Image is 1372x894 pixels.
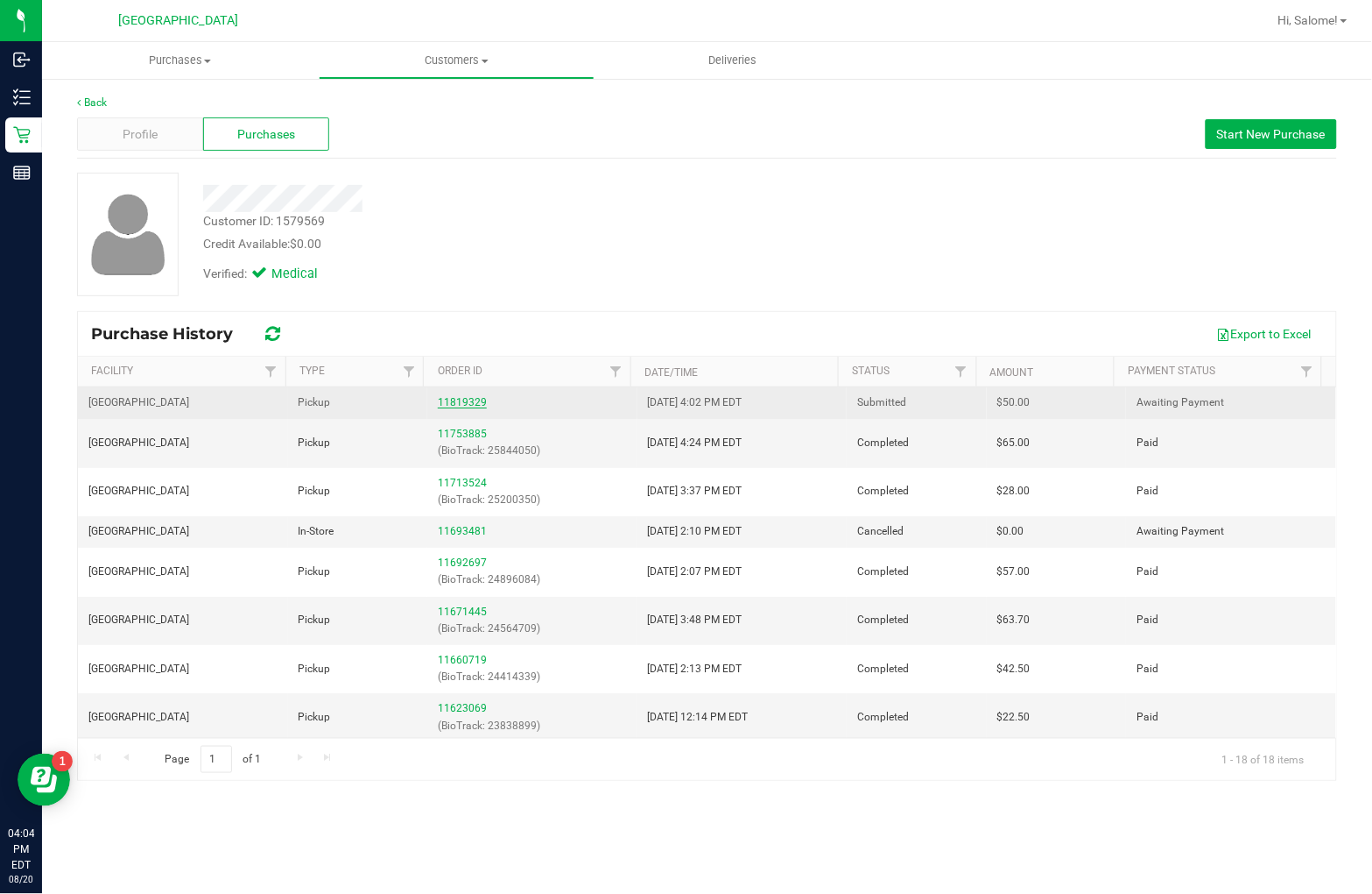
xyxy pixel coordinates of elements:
div: Customer ID: 1579569 [203,212,325,231]
span: [DATE] 2:10 PM EDT [648,523,742,540]
span: [GEOGRAPHIC_DATA] [88,612,189,628]
inline-svg: Inbound [13,51,31,68]
span: [GEOGRAPHIC_DATA] [88,483,189,500]
a: 11671445 [438,606,487,618]
span: Completed [857,435,909,451]
span: $50.00 [997,394,1031,411]
button: Export to Excel [1206,319,1323,349]
a: 11660719 [438,654,487,666]
input: 1 [201,746,232,773]
p: (BioTrack: 25844050) [438,443,627,459]
span: Completed [857,661,909,678]
span: Paid [1136,709,1158,726]
span: [DATE] 2:13 PM EDT [648,661,742,678]
span: Purchases [237,125,295,144]
span: [DATE] 4:24 PM EDT [648,435,742,451]
a: Filter [946,357,975,387]
span: Paid [1136,435,1158,451]
span: [GEOGRAPHIC_DATA] [88,661,189,678]
span: Profile [123,125,158,144]
span: Pickup [299,709,331,726]
a: Status [852,365,890,377]
span: Pickup [299,564,331,580]
span: $63.70 [997,612,1031,628]
span: Customers [320,53,595,68]
p: (BioTrack: 24896084) [438,571,627,588]
span: [DATE] 4:02 PM EDT [648,394,742,411]
inline-svg: Retail [13,126,31,144]
span: Purchases [42,53,319,68]
span: [GEOGRAPHIC_DATA] [119,13,239,28]
p: (BioTrack: 25200350) [438,492,627,508]
span: [GEOGRAPHIC_DATA] [88,435,189,451]
span: Submitted [857,394,906,411]
p: 08/20 [8,873,34,886]
a: 11819329 [438,396,487,408]
span: Pickup [299,435,331,451]
iframe: Resource center [18,754,70,806]
a: Filter [602,357,630,387]
span: [DATE] 3:48 PM EDT [648,612,742,628]
span: Completed [857,483,909,500]
div: Verified: [203,265,341,284]
span: $42.50 [997,661,1031,678]
p: 04:04 PM EDT [8,826,34,873]
a: Order ID [438,365,482,377]
span: Paid [1136,483,1158,500]
span: [DATE] 12:14 PM EDT [648,709,749,726]
span: Completed [857,709,909,726]
a: Type [299,365,325,377]
span: 1 - 18 of 18 items [1208,746,1319,772]
a: Back [77,96,107,109]
span: Medical [271,265,341,284]
a: Deliveries [595,42,871,79]
span: Completed [857,564,909,580]
span: $57.00 [997,564,1031,580]
a: Customers [319,42,595,79]
a: 11713524 [438,477,487,489]
div: Credit Available: [203,235,820,253]
span: $0.00 [997,523,1024,540]
a: Facility [91,365,133,377]
span: Paid [1136,564,1158,580]
span: Paid [1136,661,1158,678]
a: Purchases [42,42,319,79]
a: 11692697 [438,557,487,569]
span: In-Store [299,523,334,540]
p: (BioTrack: 24414339) [438,669,627,685]
button: Start New Purchase [1206,119,1337,149]
span: Pickup [299,394,331,411]
img: user-icon.png [82,189,174,280]
span: $65.00 [997,435,1031,451]
span: [GEOGRAPHIC_DATA] [88,709,189,726]
span: Page of 1 [150,746,276,773]
a: Amount [990,366,1034,379]
iframe: Resource center unread badge [52,751,73,772]
inline-svg: Reports [13,164,31,181]
span: $28.00 [997,483,1031,500]
span: [DATE] 3:37 PM EDT [648,483,742,500]
span: Deliveries [686,53,781,68]
span: Pickup [299,483,331,500]
span: Completed [857,612,909,628]
span: Pickup [299,612,331,628]
span: $0.00 [290,237,321,251]
span: Awaiting Payment [1136,523,1224,540]
a: Payment Status [1129,365,1216,377]
a: Filter [257,357,285,387]
a: Filter [394,357,423,387]
a: 11623069 [438,702,487,714]
span: [GEOGRAPHIC_DATA] [88,564,189,580]
a: Date/Time [645,366,699,379]
span: [DATE] 2:07 PM EDT [648,564,742,580]
a: 11693481 [438,525,487,537]
span: Start New Purchase [1217,127,1326,141]
span: Awaiting Payment [1136,394,1224,411]
span: Purchase History [91,324,250,344]
inline-svg: Inventory [13,89,31,106]
span: [GEOGRAPHIC_DATA] [88,394,189,411]
p: (BioTrack: 23838899) [438,718,627,734]
span: Hi, Salome! [1278,13,1339,27]
span: [GEOGRAPHIC_DATA] [88,523,189,540]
